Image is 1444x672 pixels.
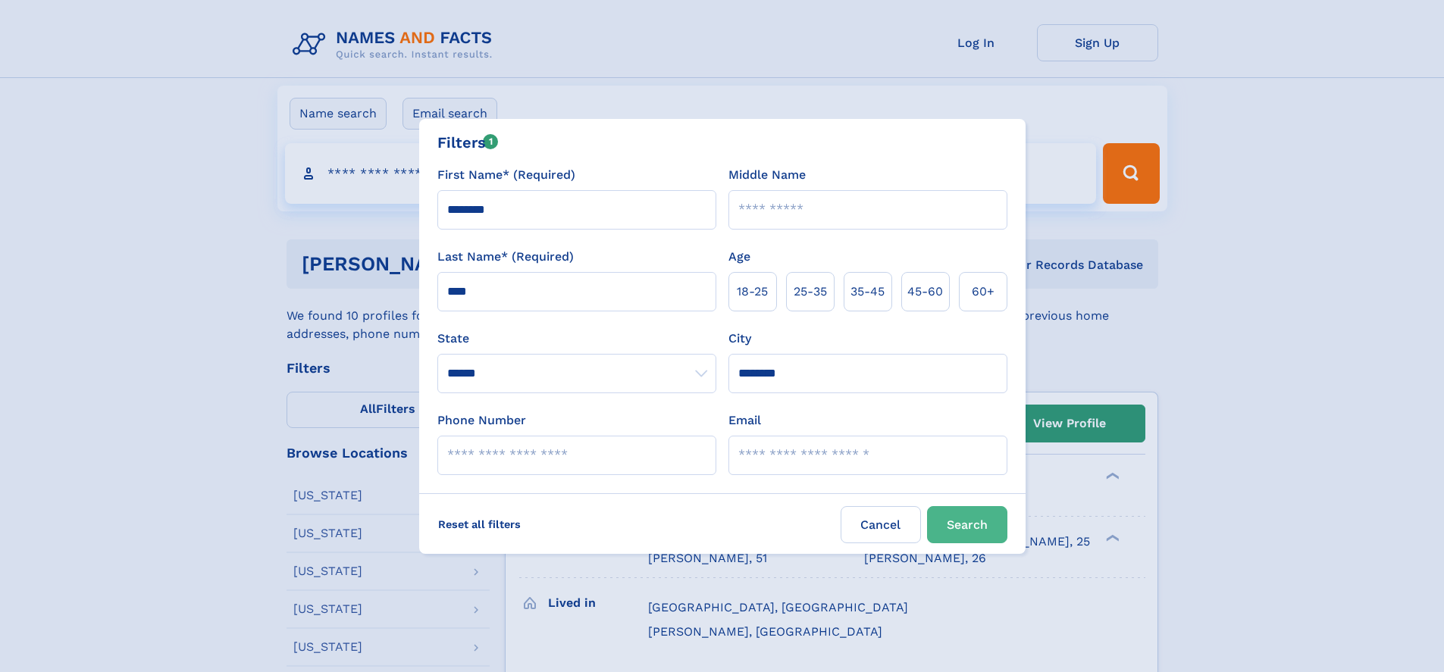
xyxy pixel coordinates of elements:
span: 25‑35 [794,283,827,301]
label: Last Name* (Required) [437,248,574,266]
label: Email [728,411,761,430]
label: State [437,330,716,348]
label: City [728,330,751,348]
button: Search [927,506,1007,543]
label: Cancel [841,506,921,543]
label: Age [728,248,750,266]
div: Filters [437,131,499,154]
label: First Name* (Required) [437,166,575,184]
span: 18‑25 [737,283,768,301]
span: 60+ [972,283,995,301]
label: Phone Number [437,411,526,430]
span: 45‑60 [907,283,943,301]
span: 35‑45 [850,283,885,301]
label: Middle Name [728,166,806,184]
label: Reset all filters [428,506,531,542]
